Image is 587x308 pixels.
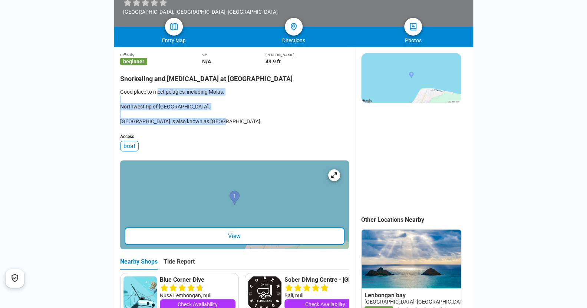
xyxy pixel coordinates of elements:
[234,37,353,43] div: Directions
[164,258,195,269] div: Tide Report
[284,292,366,299] div: Bali, null
[353,37,473,43] div: Photos
[202,53,266,57] div: Viz
[120,160,349,249] a: entry mapView
[266,53,349,57] div: [PERSON_NAME]
[409,22,418,31] img: photos
[169,22,178,31] img: map
[202,58,266,64] div: N/A
[120,58,147,65] span: beginner
[123,9,278,15] div: [GEOGRAPHIC_DATA], [GEOGRAPHIC_DATA], [GEOGRAPHIC_DATA]
[266,58,349,64] div: 49.9 ft
[120,88,349,125] div: Good place to meet pelagics, including Molas. Northwest tip of [GEOGRAPHIC_DATA]. [GEOGRAPHIC_DAT...
[114,37,234,43] div: Entry Map
[120,141,139,151] div: boat
[120,134,349,139] div: Access
[160,292,235,299] div: Nusa Lembongan, null
[361,110,461,203] iframe: Advertisement
[361,216,473,223] div: Other Locations Nearby
[120,258,158,269] div: Nearby Shops
[361,53,461,103] img: staticmap
[125,227,344,245] div: View
[120,70,349,83] h2: Snorkeling and [MEDICAL_DATA] at [GEOGRAPHIC_DATA]
[160,276,235,284] a: Blue Corner Dive
[165,18,183,36] a: map
[120,53,202,57] div: Difficulty
[404,18,422,36] a: photos
[284,276,366,284] a: Sober Diving Centre - [GEOGRAPHIC_DATA]
[289,22,298,31] img: directions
